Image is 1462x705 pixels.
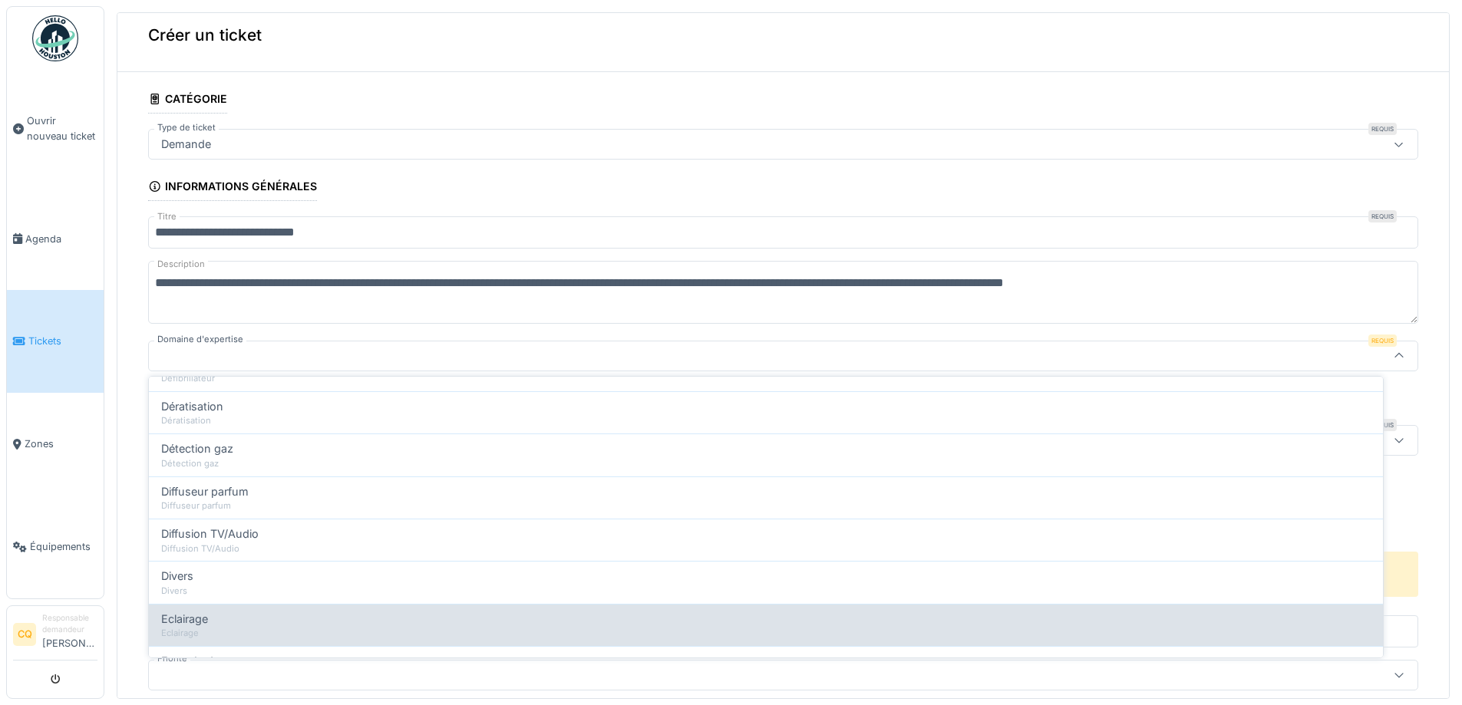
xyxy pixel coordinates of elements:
[27,114,97,143] span: Ouvrir nouveau ticket
[154,210,180,223] label: Titre
[42,612,97,636] div: Responsable demandeur
[1368,123,1397,135] div: Requis
[148,175,317,201] div: Informations générales
[25,232,97,246] span: Agenda
[25,437,97,451] span: Zones
[154,255,208,274] label: Description
[154,121,219,134] label: Type de ticket
[154,333,246,346] label: Domaine d'expertise
[1368,210,1397,222] div: Requis
[28,334,97,348] span: Tickets
[161,457,1371,470] div: Détection gaz
[161,525,259,542] span: Diffusion TV/Audio
[7,496,104,598] a: Équipements
[1368,334,1397,347] div: Requis
[13,623,36,646] li: CQ
[161,414,1371,427] div: Dératisation
[7,70,104,187] a: Ouvrir nouveau ticket
[13,612,97,661] a: CQ Responsable demandeur[PERSON_NAME]
[7,290,104,393] a: Tickets
[161,372,1371,385] div: Défibrillateur
[161,398,223,415] span: Dératisation
[161,653,213,670] span: Ecran Led
[161,585,1371,598] div: Divers
[161,499,1371,512] div: Diffuseur parfum
[42,612,97,657] li: [PERSON_NAME]
[154,652,190,665] label: Priorité
[32,15,78,61] img: Badge_color-CXgf-gQk.svg
[148,87,227,114] div: Catégorie
[30,539,97,554] span: Équipements
[7,187,104,290] a: Agenda
[161,483,249,500] span: Diffuseur parfum
[161,627,1371,640] div: Eclairage
[161,440,233,457] span: Détection gaz
[161,568,193,585] span: Divers
[161,542,1371,555] div: Diffusion TV/Audio
[7,393,104,496] a: Zones
[161,611,208,628] span: Eclairage
[155,136,217,153] div: Demande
